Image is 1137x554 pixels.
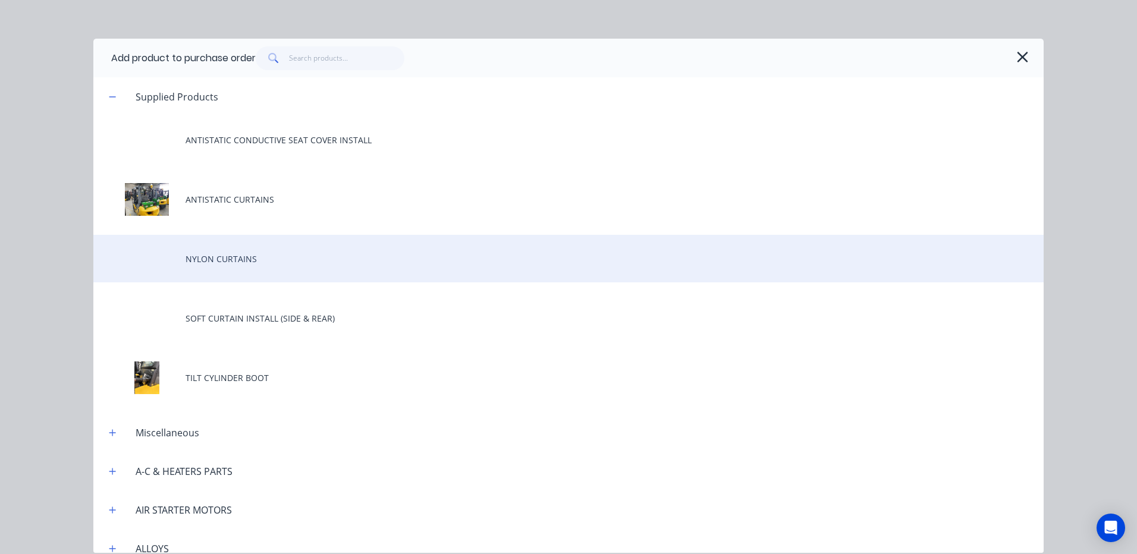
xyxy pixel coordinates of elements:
div: Supplied Products [126,90,228,104]
div: Open Intercom Messenger [1097,514,1125,542]
input: Search products... [289,46,405,70]
div: A-C & HEATERS PARTS [126,464,242,479]
div: Add product to purchase order [111,51,256,65]
div: AIR STARTER MOTORS [126,503,241,517]
div: Miscellaneous [126,426,209,440]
